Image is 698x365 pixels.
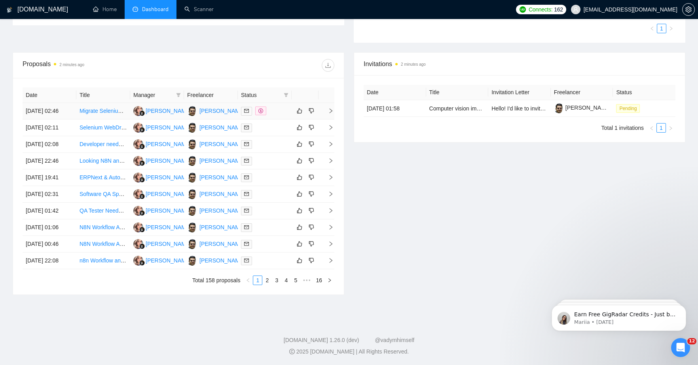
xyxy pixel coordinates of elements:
span: like [297,108,302,114]
span: mail [244,208,249,213]
div: [PERSON_NAME] [146,123,191,132]
button: right [666,123,675,133]
span: mail [244,241,249,246]
li: Next 5 Pages [300,276,313,285]
span: filter [284,93,288,97]
span: right [669,26,673,31]
a: homeHome [93,6,117,13]
li: Next Page [666,24,676,33]
a: N8N Workflow Automation Agent - Create/Check/Submit PO [80,241,227,247]
span: dashboard [133,6,138,12]
a: AS[PERSON_NAME] [133,257,191,263]
td: Computer vision implementation - New Delhi, India [426,100,489,117]
a: searchScanner [184,6,214,13]
span: 12 [687,338,696,344]
img: AS [133,173,143,182]
button: dislike [307,156,316,165]
span: like [297,158,302,164]
img: AS [133,106,143,116]
div: [PERSON_NAME] [199,206,245,215]
img: PB [187,123,197,133]
span: right [322,158,334,163]
th: Freelancer [551,85,613,100]
button: setting [682,3,695,16]
div: [PERSON_NAME] [146,190,191,198]
img: PB [187,256,197,266]
span: right [322,108,334,114]
li: 1 [656,123,666,133]
img: AS [133,239,143,249]
span: right [322,258,334,263]
span: left [649,126,654,131]
td: [DATE] 19:41 [23,169,76,186]
button: like [295,256,304,265]
td: N8N Workflow Automation Agent - Create/Check/Submit PO [76,219,130,236]
span: user [573,7,579,12]
span: like [297,191,302,197]
div: [PERSON_NAME] [199,223,245,232]
a: 1 [657,124,666,132]
img: AS [133,256,143,266]
a: PB[PERSON_NAME] [187,107,245,114]
td: Looking N8N and Webflow expert [76,153,130,169]
button: like [295,173,304,182]
button: like [295,239,304,249]
span: dislike [309,224,314,230]
a: 1 [657,24,666,33]
img: gigradar-bm.png [139,110,145,116]
a: Developer needed to Install & Configure On-Premises n8n with Local API Integrations [80,141,289,147]
a: PB[PERSON_NAME] [187,207,245,213]
li: Previous Page [243,276,253,285]
div: [PERSON_NAME] [199,256,245,265]
span: dislike [309,158,314,164]
img: gigradar-bm.png [139,243,145,249]
img: AS [133,189,143,199]
button: like [295,139,304,149]
button: like [295,123,304,132]
button: like [295,206,304,215]
a: Computer vision implementation - [GEOGRAPHIC_DATA], [GEOGRAPHIC_DATA] [429,105,632,112]
img: logo [7,4,12,16]
a: 2 [263,276,271,285]
a: AS[PERSON_NAME] [133,190,191,197]
td: [DATE] 02:11 [23,120,76,136]
button: right [325,276,334,285]
span: left [246,278,250,283]
img: gigradar-bm.png [139,194,145,199]
li: 1 [657,24,666,33]
span: mail [244,175,249,180]
div: Proposals [23,59,178,72]
button: dislike [307,123,316,132]
td: N8N Workflow Automation Agent - Create/Check/Submit PO [76,236,130,253]
span: like [297,207,302,214]
a: N8N Workflow Automation Agent - Create/Check/Submit PO [80,224,227,230]
td: QA Tester Needed for AI-Native Platform [76,203,130,219]
a: Selenium WebDriver Consultant [80,124,158,131]
span: like [297,224,302,230]
span: dislike [309,174,314,181]
span: like [297,124,302,131]
span: mail [244,125,249,130]
a: [DOMAIN_NAME] 1.26.0 (dev) [284,337,359,343]
a: Pending [616,105,643,111]
img: PB [187,139,197,149]
div: [PERSON_NAME] [199,106,245,115]
a: PB[PERSON_NAME] [187,240,245,247]
td: [DATE] 22:08 [23,253,76,269]
li: Next Page [325,276,334,285]
button: like [295,222,304,232]
div: [PERSON_NAME] [199,173,245,182]
a: QA Tester Needed for AI-Native Platform [80,207,179,214]
li: Total 158 proposals [192,276,240,285]
td: [DATE] 00:46 [23,236,76,253]
button: like [295,156,304,165]
a: 3 [272,276,281,285]
span: dislike [309,191,314,197]
img: gigradar-bm.png [139,227,145,232]
td: ERPNext & Automation Engineer (n8n + AI) [76,169,130,186]
a: AS[PERSON_NAME] [133,207,191,213]
td: Developer needed to Install & Configure On-Premises n8n with Local API Integrations [76,136,130,153]
td: Selenium WebDriver Consultant [76,120,130,136]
